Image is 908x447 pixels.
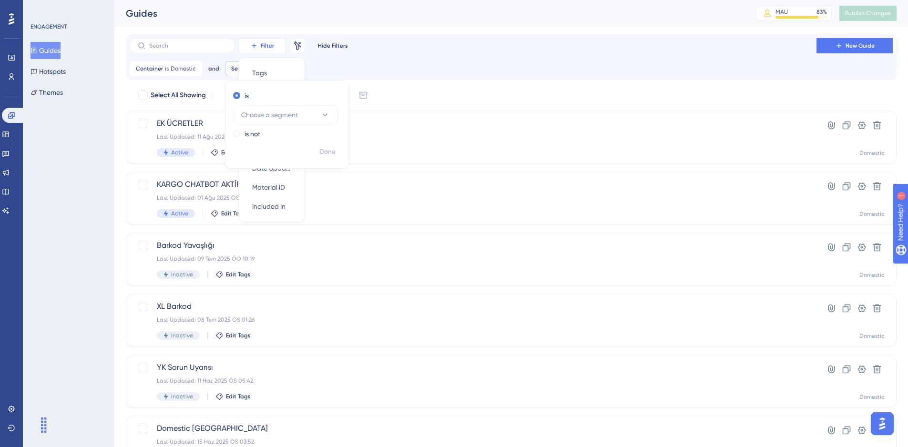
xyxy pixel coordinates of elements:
[157,362,789,373] span: YK Sorun Uyarısı
[226,393,251,400] span: Edit Tags
[22,2,60,14] span: Need Help?
[245,63,299,82] button: Tags
[126,7,732,20] div: Guides
[165,65,169,72] span: is
[233,105,338,124] button: Choose a segment
[816,38,893,53] button: New Guide
[157,179,789,190] span: KARGO CHATBOT AKTİF
[157,438,789,446] div: Last Updated: 15 Haz 2025 ÖS 03:52
[171,210,188,217] span: Active
[314,143,341,161] button: Done
[245,178,299,197] button: Material ID
[215,332,251,339] button: Edit Tags
[859,332,885,340] div: Domestic
[31,23,67,30] div: ENGAGEMENT
[215,393,251,400] button: Edit Tags
[151,90,206,101] span: Select All Showing
[31,84,63,101] button: Themes
[221,149,246,156] span: Edit Tags
[218,87,262,104] button: Deselect
[241,109,298,121] span: Choose a segment
[845,10,891,17] span: Publish Changes
[859,210,885,218] div: Domestic
[318,42,348,50] span: Hide Filters
[136,65,163,72] span: Container
[66,5,69,12] div: 1
[36,411,51,439] div: Sürükle
[245,90,249,102] label: is
[319,146,336,158] span: Done
[149,42,226,49] input: Search
[859,271,885,279] div: Domestic
[31,42,61,59] button: Guides
[157,240,789,251] span: Barkod Yavaşlığı
[157,255,789,263] div: Last Updated: 09 Tem 2025 ÖÖ 10:19
[226,271,251,278] span: Edit Tags
[868,409,897,438] iframe: UserGuiding AI Assistant Launcher
[221,210,246,217] span: Edit Tags
[309,38,357,53] button: Hide Filters
[252,67,267,79] span: Tags
[775,8,788,16] div: MAU
[211,210,246,217] button: Edit Tags
[859,393,885,401] div: Domestic
[171,393,193,400] span: Inactive
[816,8,827,16] div: 83 %
[171,271,193,278] span: Inactive
[171,65,196,72] span: Domestic
[245,128,260,140] label: is not
[215,271,251,278] button: Edit Tags
[839,6,897,21] button: Publish Changes
[846,42,875,50] span: New Guide
[252,182,285,193] span: Material ID
[157,301,789,312] span: XL Barkod
[245,197,299,216] button: Included In
[226,332,251,339] span: Edit Tags
[31,63,66,80] button: Hotspots
[157,377,789,385] div: Last Updated: 11 Haz 2025 ÖS 05:42
[261,42,274,50] span: Filter
[231,65,255,72] span: Segment
[157,133,789,141] div: Last Updated: 11 Ağu 2025 ÖS 12:01
[157,194,789,202] div: Last Updated: 01 Ağu 2025 ÖS 02:17
[208,65,219,72] span: and
[859,149,885,157] div: Domestic
[171,332,193,339] span: Inactive
[157,423,789,434] span: Domestic [GEOGRAPHIC_DATA]
[211,149,246,156] button: Edit Tags
[157,316,789,324] div: Last Updated: 08 Tem 2025 ÖS 01:26
[252,201,286,212] span: Included In
[157,118,789,129] span: EK ÜCRETLER
[171,149,188,156] span: Active
[206,61,221,76] button: and
[238,38,286,53] button: Filter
